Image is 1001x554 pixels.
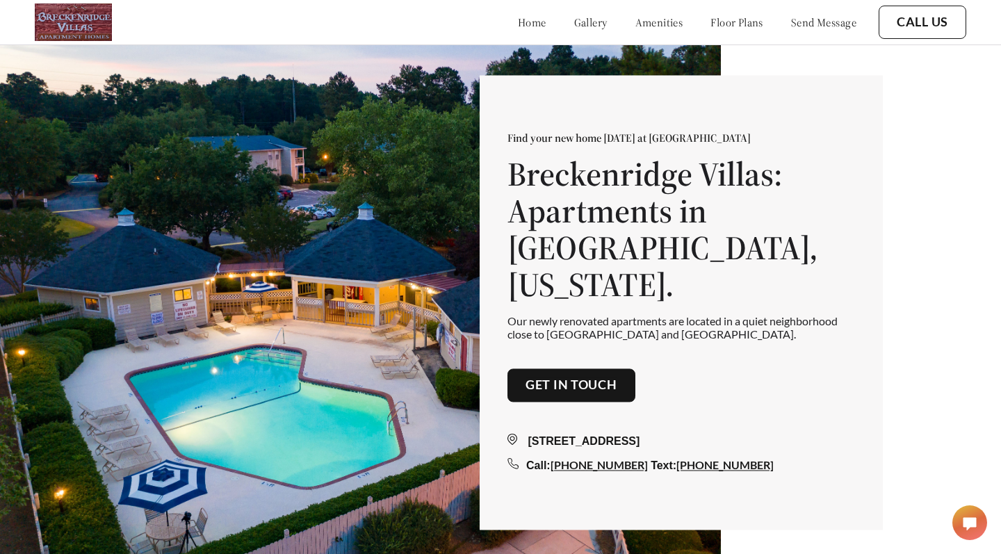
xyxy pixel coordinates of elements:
a: [PHONE_NUMBER] [676,458,774,471]
h1: Breckenridge Villas: Apartments in [GEOGRAPHIC_DATA], [US_STATE]. [507,156,855,303]
a: send message [791,15,856,29]
a: amenities [635,15,683,29]
a: floor plans [710,15,763,29]
p: Our newly renovated apartments are located in a quiet neighborhood close to [GEOGRAPHIC_DATA] and... [507,314,855,341]
div: [STREET_ADDRESS] [507,433,855,450]
a: Get in touch [526,377,617,393]
button: Call Us [879,6,966,39]
span: Text: [651,459,676,471]
span: Call: [526,459,551,471]
a: [PHONE_NUMBER] [551,458,648,471]
a: home [518,15,546,29]
a: gallery [574,15,608,29]
p: Find your new home [DATE] at [GEOGRAPHIC_DATA] [507,131,855,145]
a: Call Us [897,15,948,30]
img: logo.png [35,3,112,41]
button: Get in touch [507,368,635,402]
